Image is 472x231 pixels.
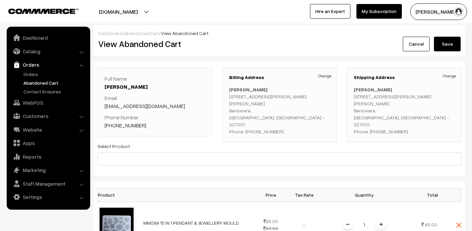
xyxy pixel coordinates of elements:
[425,222,437,227] span: 65.00
[229,86,330,135] p: [STREET_ADDRESS][PERSON_NAME][PERSON_NAME] Banswara, [GEOGRAPHIC_DATA], [GEOGRAPHIC_DATA] - 32700...
[408,188,441,202] th: Total
[8,110,88,122] a: Customers
[346,223,349,226] img: minus
[98,188,139,202] th: Product
[310,4,350,19] a: Hire an Expert
[105,103,185,109] a: [EMAIL_ADDRESS][DOMAIN_NAME]
[105,113,205,129] p: Phone Number
[98,30,123,36] a: Dashboard
[288,188,321,202] th: Tax Rate
[8,151,88,163] a: Reports
[443,73,456,79] a: Change
[8,9,78,14] img: COMMMERCE
[229,87,268,92] b: [PERSON_NAME]
[434,37,461,51] button: Save
[8,137,88,149] a: Apps
[354,87,392,92] b: [PERSON_NAME]
[105,83,148,90] a: [PERSON_NAME]
[8,191,88,203] a: Settings
[229,75,330,80] h3: Billing Address
[8,124,88,136] a: Website
[8,97,88,109] a: WebPOS
[410,3,467,20] button: [PERSON_NAME]…
[454,7,464,17] img: user
[8,59,88,71] a: Orders
[354,75,454,80] h3: Shipping Address
[98,30,461,37] div: / /
[8,7,67,15] a: COMMMERCE
[456,223,461,228] img: close
[22,79,88,86] a: Abandoned Cart
[321,188,408,202] th: Quantity
[8,164,88,176] a: Marketing
[105,122,146,129] a: [PHONE_NUMBER]
[254,188,288,202] th: Price
[379,223,383,226] img: plusI
[22,88,88,95] a: Contact Enquires
[8,45,88,57] a: Catalog
[124,30,159,36] a: abandonedCart
[318,73,331,79] a: Change
[263,225,278,231] strike: 80.00
[8,178,88,190] a: Staff Management
[98,39,275,49] h2: View Abandoned Cart
[105,75,205,91] p: Full Name
[105,94,205,110] p: Email
[403,37,430,51] a: Cancel
[356,4,402,19] a: My Subscription
[22,71,88,78] a: Orders
[161,30,208,36] span: View Abandoned Cart
[143,220,239,226] a: MM099 15 IN 1 PENDANT & JEWELLERY MOULD
[98,143,130,150] label: Select Product
[75,3,161,20] button: [DOMAIN_NAME]
[354,86,454,135] p: [STREET_ADDRESS][PERSON_NAME][PERSON_NAME] Banswara, [GEOGRAPHIC_DATA], [GEOGRAPHIC_DATA] - 32700...
[8,32,88,44] a: Dashboard
[303,222,305,227] span: -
